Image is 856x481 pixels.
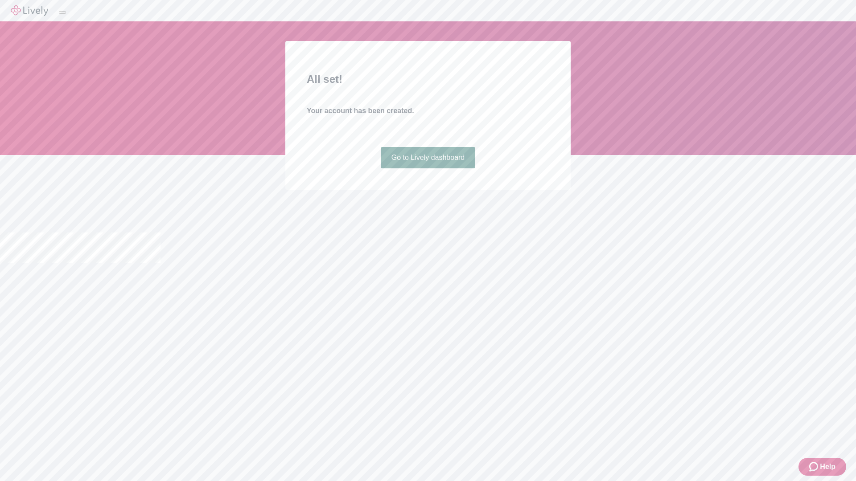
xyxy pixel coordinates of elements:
[381,147,476,168] a: Go to Lively dashboard
[307,106,549,116] h4: Your account has been created.
[307,71,549,87] h2: All set!
[59,11,66,14] button: Log out
[11,5,48,16] img: Lively
[809,461,820,472] svg: Zendesk support icon
[820,461,835,472] span: Help
[798,458,846,476] button: Zendesk support iconHelp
